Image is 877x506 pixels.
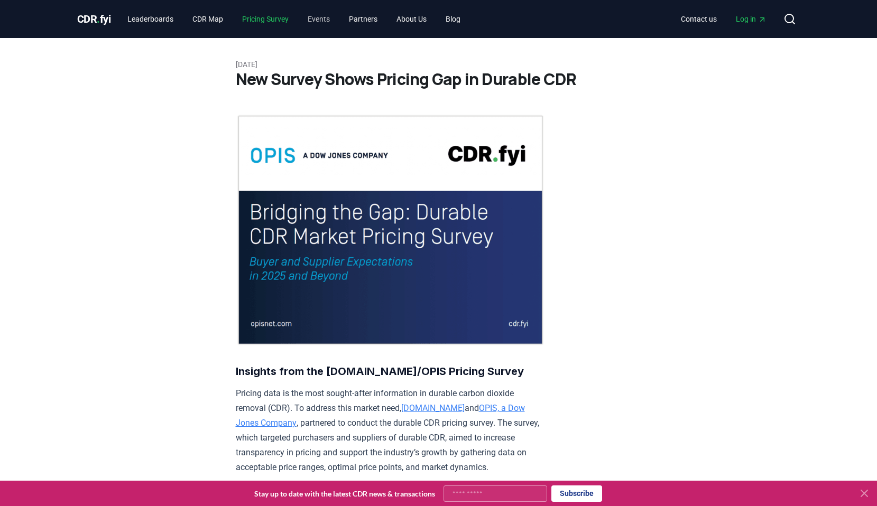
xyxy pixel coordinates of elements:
[672,10,775,29] nav: Main
[119,10,469,29] nav: Main
[727,10,775,29] a: Log in
[736,14,767,24] span: Log in
[77,12,111,26] a: CDR.fyi
[236,114,545,346] img: blog post image
[234,10,297,29] a: Pricing Survey
[236,59,642,70] p: [DATE]
[77,13,111,25] span: CDR fyi
[97,13,100,25] span: .
[401,403,465,413] a: [DOMAIN_NAME]
[236,70,642,89] h1: New Survey Shows Pricing Gap in Durable CDR
[236,403,525,428] a: OPIS, a Dow Jones Company
[236,365,524,378] strong: Insights from the [DOMAIN_NAME]/OPIS Pricing Survey
[119,10,182,29] a: Leaderboards
[437,10,469,29] a: Blog
[672,10,725,29] a: Contact us
[388,10,435,29] a: About Us
[184,10,232,29] a: CDR Map
[299,10,338,29] a: Events
[340,10,386,29] a: Partners
[236,386,545,475] p: Pricing data is the most sought-after information in durable carbon dioxide removal (CDR). To add...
